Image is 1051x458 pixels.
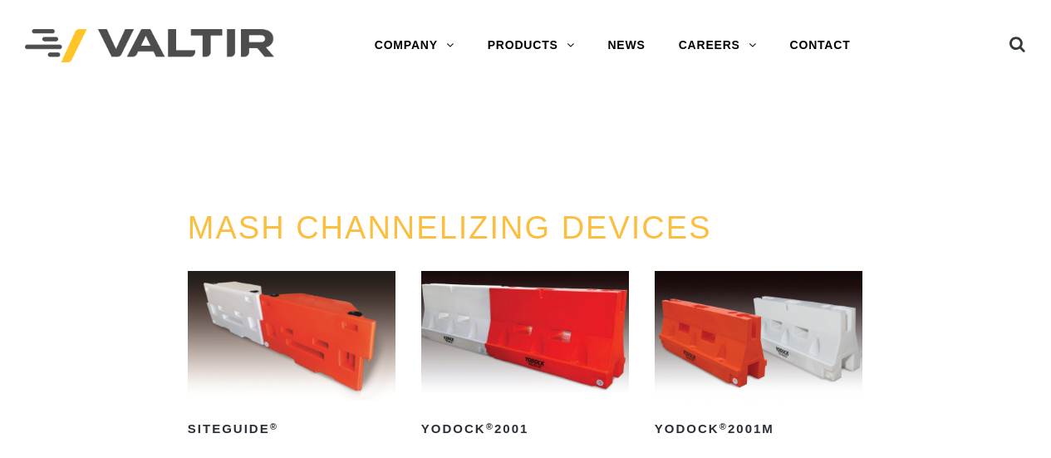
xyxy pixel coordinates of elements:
[421,271,629,401] img: Yodock 2001 Water Filled Barrier and Barricade
[188,416,395,442] h2: SiteGuide
[270,421,278,431] sup: ®
[358,29,471,62] a: COMPANY
[471,29,592,62] a: PRODUCTS
[188,271,395,442] a: SiteGuide®
[774,29,867,62] a: CONTACT
[421,416,629,442] h2: Yodock 2001
[591,29,661,62] a: NEWS
[719,421,728,431] sup: ®
[655,416,862,442] h2: Yodock 2001M
[188,210,712,245] a: MASH CHANNELIZING DEVICES
[25,29,274,63] img: Valtir
[421,271,629,442] a: Yodock®2001
[486,421,494,431] sup: ®
[655,271,862,442] a: Yodock®2001M
[662,29,774,62] a: CAREERS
